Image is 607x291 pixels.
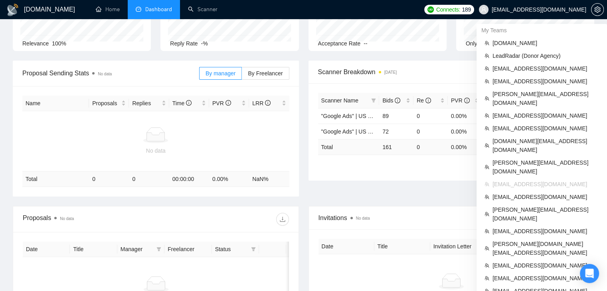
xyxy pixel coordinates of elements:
span: Invitations [318,213,585,223]
span: Acceptance Rate [318,40,361,47]
span: team [484,165,489,169]
span: [EMAIL_ADDRESS][DOMAIN_NAME] [492,124,599,133]
span: Status [215,245,248,254]
span: filter [155,243,163,255]
a: homeHome [96,6,120,13]
span: info-circle [265,100,271,106]
span: [EMAIL_ADDRESS][DOMAIN_NAME] [492,261,599,270]
span: PVR [451,97,470,104]
span: -% [201,40,208,47]
td: 0 [129,171,169,187]
td: 72 [379,124,413,139]
span: team [484,79,489,84]
span: team [484,276,489,281]
span: [EMAIL_ADDRESS][DOMAIN_NAME] [492,77,599,86]
th: Invitation Letter [430,239,486,254]
span: Proposals [92,99,120,108]
span: [EMAIL_ADDRESS][DOMAIN_NAME] [492,180,599,189]
td: 89 [379,108,413,124]
th: Name [22,96,89,111]
span: No data [60,216,74,221]
span: [DOMAIN_NAME] [492,39,599,47]
span: 100% [52,40,66,47]
span: Manager [121,245,153,254]
span: Replies [132,99,160,108]
span: info-circle [225,100,231,106]
span: 189 [462,5,471,14]
td: 161 [379,139,413,155]
span: LeadRadar (Donor Agency) [492,51,599,60]
td: 0 [413,139,448,155]
span: No data [98,72,112,76]
span: info-circle [425,98,431,103]
th: Freelancer [164,242,212,257]
span: filter [370,94,378,106]
span: [PERSON_NAME][EMAIL_ADDRESS][DOMAIN_NAME] [492,205,599,223]
span: Only exclusive agency members [466,40,546,47]
th: Proposals [89,96,129,111]
span: Scanner Breakdown [318,67,585,77]
a: setting [591,6,604,13]
span: [EMAIL_ADDRESS][DOMAIN_NAME] [492,193,599,201]
th: Date [318,239,374,254]
span: [PERSON_NAME][DOMAIN_NAME][EMAIL_ADDRESS][DOMAIN_NAME] [492,240,599,257]
span: team [484,126,489,131]
span: PVR [212,100,231,106]
div: Open Intercom Messenger [580,264,599,283]
span: LRR [252,100,271,106]
a: searchScanner [188,6,217,13]
span: By manager [206,70,235,77]
th: Title [70,242,117,257]
span: download [277,216,289,222]
span: filter [249,243,257,255]
span: team [484,41,489,45]
span: user [481,7,486,12]
span: Bids [382,97,400,104]
span: Re [417,97,431,104]
span: info-circle [186,100,192,106]
td: Total [318,139,380,155]
span: Proposal Sending Stats [22,68,199,78]
span: team [484,263,489,268]
span: [EMAIL_ADDRESS][DOMAIN_NAME] [492,111,599,120]
span: team [484,113,489,118]
td: 0.00 % [209,171,249,187]
a: "Google Ads" | US & US Only | Expert [321,128,415,135]
th: Date [23,242,70,257]
span: team [484,53,489,58]
span: By Freelancer [248,70,283,77]
span: -- [364,40,367,47]
span: Time [172,100,192,106]
span: info-circle [464,98,470,103]
td: 0 [413,124,448,139]
th: Replies [129,96,169,111]
div: No data [26,146,286,155]
span: team [484,96,489,101]
th: Manager [117,242,164,257]
span: No data [356,216,370,220]
span: team [484,246,489,251]
span: info-circle [395,98,400,103]
th: Title [374,239,430,254]
td: NaN % [249,171,289,187]
td: 0.00% [448,124,482,139]
span: [EMAIL_ADDRESS][DOMAIN_NAME] [492,274,599,283]
span: Relevance [22,40,49,47]
td: 0 [89,171,129,187]
span: Reply Rate [170,40,198,47]
td: 0.00% [448,108,482,124]
button: download [276,213,289,226]
span: team [484,66,489,71]
span: team [484,195,489,199]
span: team [484,182,489,187]
td: Total [22,171,89,187]
span: [EMAIL_ADDRESS][DOMAIN_NAME] [492,64,599,73]
span: filter [156,247,161,252]
span: Scanner Name [321,97,358,104]
span: Dashboard [145,6,172,13]
span: team [484,143,489,148]
a: "Google Ads" | US & WW | Expert [321,113,405,119]
span: [PERSON_NAME][EMAIL_ADDRESS][DOMAIN_NAME] [492,158,599,176]
td: 0 [413,108,448,124]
